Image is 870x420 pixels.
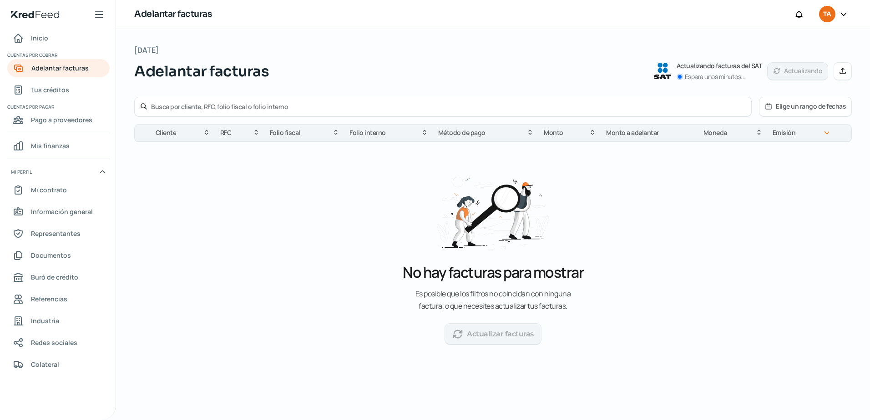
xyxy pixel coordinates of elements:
[156,127,177,138] span: Cliente
[7,181,110,199] a: Mi contrato
[7,111,110,129] a: Pago a proveedores
[7,103,108,111] span: Cuentas por pagar
[134,8,212,21] h1: Adelantar facturas
[31,337,77,348] span: Redes sociales
[773,127,796,138] span: Emisión
[759,97,851,116] button: Elige un rango de fechas
[31,184,67,195] span: Mi contrato
[31,32,48,44] span: Inicio
[7,51,108,59] span: Cuentas por cobrar
[357,288,630,312] p: E s p o s i b l e q u e l o s f i l t r o s n o c o i n c i d a n c o n n i n g u n a f a c t u r...
[7,312,110,330] a: Industria
[349,127,386,138] span: Folio interno
[31,293,67,305] span: Referencias
[767,62,828,80] button: Actualizando
[606,127,659,138] span: Monto a adelantar
[7,29,110,47] a: Inicio
[31,84,69,95] span: Tus créditos
[7,203,110,221] a: Información general
[7,268,110,286] a: Buró de crédito
[134,60,269,82] span: Adelantar facturas
[703,127,727,138] span: Moneda
[31,250,71,261] span: Documentos
[685,71,746,82] p: Espera unos minutos...
[220,127,232,138] span: RFC
[31,315,59,326] span: Industria
[445,323,541,345] button: Actualizar facturas
[31,359,59,370] span: Colateral
[432,166,554,257] img: No hay facturas para mostrar
[31,140,70,151] span: Mis finanzas
[11,168,32,176] span: Mi perfil
[31,114,92,125] span: Pago a proveedores
[270,127,300,138] span: Folio fiscal
[7,334,110,352] a: Redes sociales
[7,225,110,243] a: Representantes
[544,127,563,138] span: Monto
[7,355,110,374] a: Colateral
[403,262,583,282] p: No hay facturas para mostrar
[31,206,93,217] span: Información general
[151,102,746,111] input: Busca por cliente, RFC, folio fiscal o folio interno
[438,127,486,138] span: Método de pago
[7,290,110,308] a: Referencias
[677,60,762,71] p: Actualizando facturas del SAT
[7,137,110,155] a: Mis finanzas
[7,59,110,77] a: Adelantar facturas
[31,228,81,239] span: Representantes
[31,62,89,74] span: Adelantar facturas
[31,271,78,283] span: Buró de crédito
[7,81,110,99] a: Tus créditos
[823,9,831,20] span: TA
[654,63,671,79] img: SAT logo
[134,44,159,57] span: [DATE]
[7,246,110,265] a: Documentos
